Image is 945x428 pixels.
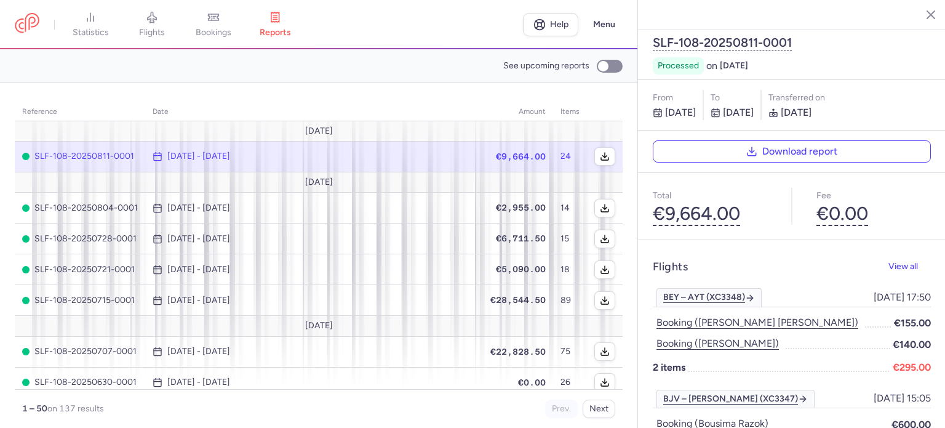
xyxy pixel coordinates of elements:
[183,11,244,38] a: bookings
[244,11,306,38] a: reports
[47,403,104,414] span: on 137 results
[583,400,615,418] button: Next
[15,103,145,121] th: reference
[496,151,546,161] span: €9,664.00
[167,296,230,305] time: [DATE] - [DATE]
[121,11,183,38] a: flights
[553,224,587,254] td: 15
[15,13,39,36] a: CitizenPlane red outlined logo
[490,295,546,305] span: €28,544.50
[653,105,696,120] p: [DATE]
[22,347,138,357] span: SLF-108-20250707-0001
[816,203,868,225] button: €0.00
[653,260,688,274] h4: Flights
[167,378,230,387] time: [DATE] - [DATE]
[305,177,333,187] span: [DATE]
[553,254,587,285] td: 18
[656,288,762,307] a: BEY – AYT (XC3348)
[518,378,546,387] span: €0.00
[553,193,587,224] td: 14
[653,140,931,163] button: Download report
[653,188,767,203] p: Total
[893,337,931,352] span: €140.00
[496,203,546,212] span: €2,955.00
[553,367,587,398] td: 26
[816,188,931,203] p: Fee
[553,336,587,367] td: 75
[523,13,578,36] a: Help
[893,360,931,375] span: €295.00
[586,13,623,36] button: Menu
[653,315,862,331] button: Booking ([PERSON_NAME] [PERSON_NAME])
[653,336,783,352] button: Booking ([PERSON_NAME])
[553,285,587,316] td: 89
[167,151,230,161] time: [DATE] - [DATE]
[496,264,546,274] span: €5,090.00
[768,105,931,120] p: [DATE]
[22,265,138,275] span: SLF-108-20250721-0001
[545,400,578,418] button: Prev.
[145,103,483,121] th: date
[656,390,815,408] a: BJV – [PERSON_NAME] (XC3347)
[483,103,553,121] th: amount
[260,27,291,38] span: reports
[874,393,931,404] span: [DATE] 15:05
[894,315,931,331] span: €155.00
[305,126,333,136] span: [DATE]
[60,11,121,38] a: statistics
[711,90,754,105] p: to
[720,61,748,71] span: [DATE]
[503,61,589,71] span: See upcoming reports
[22,296,138,305] span: SLF-108-20250715-0001
[305,321,333,331] span: [DATE]
[167,234,230,244] time: [DATE] - [DATE]
[874,292,931,303] span: [DATE] 17:50
[653,203,740,225] button: €9,664.00
[167,265,230,275] time: [DATE] - [DATE]
[490,347,546,357] span: €22,828.50
[711,105,754,120] p: [DATE]
[653,360,931,375] p: 2 items
[22,151,138,161] span: SLF-108-20250811-0001
[73,27,109,38] span: statistics
[167,203,230,213] time: [DATE] - [DATE]
[653,90,696,105] p: From
[553,103,587,121] th: items
[553,141,587,172] td: 24
[768,90,931,105] div: Transferred on
[22,203,138,213] span: SLF-108-20250804-0001
[196,27,231,38] span: bookings
[875,255,931,279] button: View all
[888,262,918,271] span: View all
[22,234,138,244] span: SLF-108-20250728-0001
[139,27,165,38] span: flights
[496,233,546,243] span: €6,711.50
[167,347,230,357] time: [DATE] - [DATE]
[658,60,699,72] span: processed
[653,35,792,50] button: SLF-108-20250811-0001
[550,20,568,29] span: Help
[22,378,138,387] span: SLF-108-20250630-0001
[653,57,748,75] div: on
[22,403,47,414] strong: 1 – 50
